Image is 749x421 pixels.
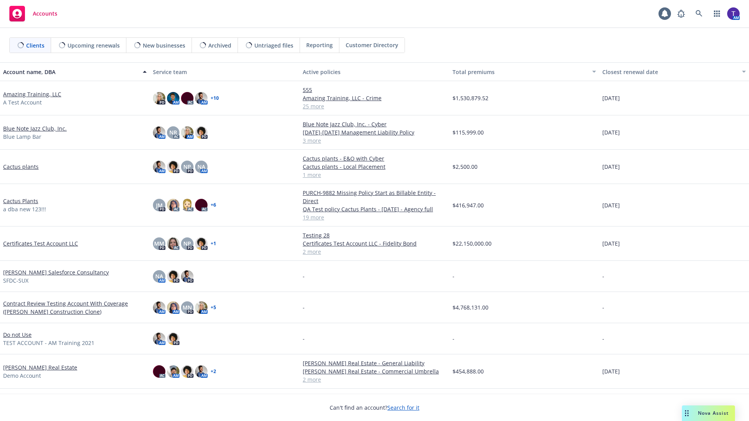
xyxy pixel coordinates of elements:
[602,367,620,375] span: [DATE]
[453,201,484,209] span: $416,947.00
[155,272,163,280] span: NA
[26,41,44,50] span: Clients
[153,161,165,173] img: photo
[602,303,604,311] span: -
[698,410,729,416] span: Nova Assist
[195,126,208,139] img: photo
[303,136,446,145] a: 3 more
[453,128,484,136] span: $115,999.00
[153,126,165,139] img: photo
[602,239,620,248] span: [DATE]
[303,359,446,367] a: [PERSON_NAME] Real Estate - General Liability
[453,334,454,343] span: -
[300,62,449,81] button: Active policies
[453,68,587,76] div: Total premiums
[3,163,39,171] a: Cactus plants
[602,163,620,171] span: [DATE]
[453,163,477,171] span: $2,500.00
[602,94,620,102] span: [DATE]
[602,272,604,280] span: -
[3,68,138,76] div: Account name, DBA
[156,201,163,209] span: JM
[303,375,446,384] a: 2 more
[682,405,735,421] button: Nova Assist
[3,299,147,316] a: Contract Review Testing Account With Coverage ([PERSON_NAME] Construction Clone)
[303,94,446,102] a: Amazing Training, LLC - Crime
[211,96,219,101] a: + 10
[67,41,120,50] span: Upcoming renewals
[303,239,446,248] a: Certificates Test Account LLC - Fidelity Bond
[150,62,300,81] button: Service team
[181,365,193,378] img: photo
[154,239,164,248] span: MM
[602,128,620,136] span: [DATE]
[303,213,446,221] a: 19 more
[453,272,454,280] span: -
[599,62,749,81] button: Closest renewal date
[3,268,109,276] a: [PERSON_NAME] Salesforce Consultancy
[169,128,177,136] span: NR
[3,205,46,213] span: a dba new 123!!!
[197,163,205,171] span: NA
[303,163,446,171] a: Cactus plants - Local Placement
[153,92,165,104] img: photo
[303,128,446,136] a: [DATE]-[DATE] Management Liability Policy
[211,305,216,310] a: + 5
[211,203,216,207] a: + 6
[303,68,446,76] div: Active policies
[195,301,208,314] img: photo
[303,189,446,205] a: PURCH-9882 Missing Policy Start as Billable Entity - Direct
[33,11,57,17] span: Accounts
[3,331,32,339] a: Do not Use
[153,333,165,345] img: photo
[673,6,689,21] a: Report a Bug
[167,365,179,378] img: photo
[181,92,193,104] img: photo
[183,303,192,311] span: MN
[303,367,446,375] a: [PERSON_NAME] Real Estate - Commercial Umbrella
[3,133,41,141] span: Blue Lamp Bar
[602,201,620,209] span: [DATE]
[303,154,446,163] a: Cactus plants - E&O with Cyber
[167,270,179,283] img: photo
[6,3,60,25] a: Accounts
[602,334,604,343] span: -
[3,98,42,106] span: A Test Account
[3,276,28,285] span: SFDC-SUX
[181,199,193,211] img: photo
[167,301,179,314] img: photo
[602,68,737,76] div: Closest renewal date
[453,367,484,375] span: $454,888.00
[195,199,208,211] img: photo
[153,365,165,378] img: photo
[181,126,193,139] img: photo
[183,239,191,248] span: NP
[330,403,419,412] span: Can't find an account?
[303,205,446,213] a: QA Test policy Cactus Plants - [DATE] - Agency full
[3,197,38,205] a: Cactus Plants
[453,303,488,311] span: $4,768,131.00
[195,92,208,104] img: photo
[303,102,446,110] a: 25 more
[303,120,446,128] a: Blue Note Jazz Club, Inc. - Cyber
[682,405,692,421] div: Drag to move
[195,365,208,378] img: photo
[303,231,446,239] a: Testing 28
[387,404,419,411] a: Search for it
[167,161,179,173] img: photo
[303,86,446,94] a: 555
[306,41,333,49] span: Reporting
[3,239,78,248] a: Certificates Test Account LLC
[143,41,185,50] span: New businesses
[453,94,488,102] span: $1,530,879.52
[3,90,61,98] a: Amazing Training, LLC
[346,41,398,49] span: Customer Directory
[211,369,216,374] a: + 2
[167,92,179,104] img: photo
